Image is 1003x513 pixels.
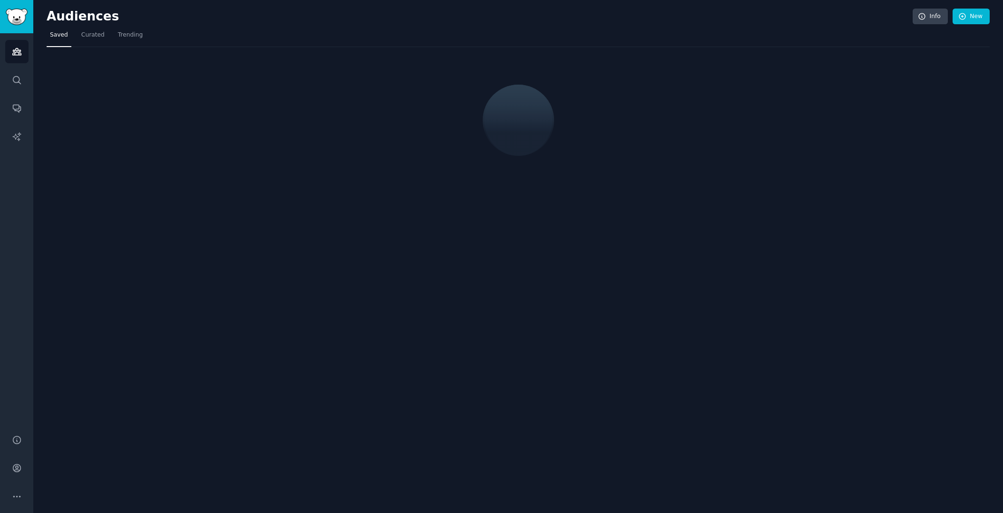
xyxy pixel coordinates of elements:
img: GummySearch logo [6,9,28,25]
span: Trending [118,31,143,39]
a: Curated [78,28,108,47]
a: Saved [47,28,71,47]
a: Trending [115,28,146,47]
a: New [953,9,990,25]
a: Info [913,9,948,25]
h2: Audiences [47,9,913,24]
span: Saved [50,31,68,39]
span: Curated [81,31,105,39]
